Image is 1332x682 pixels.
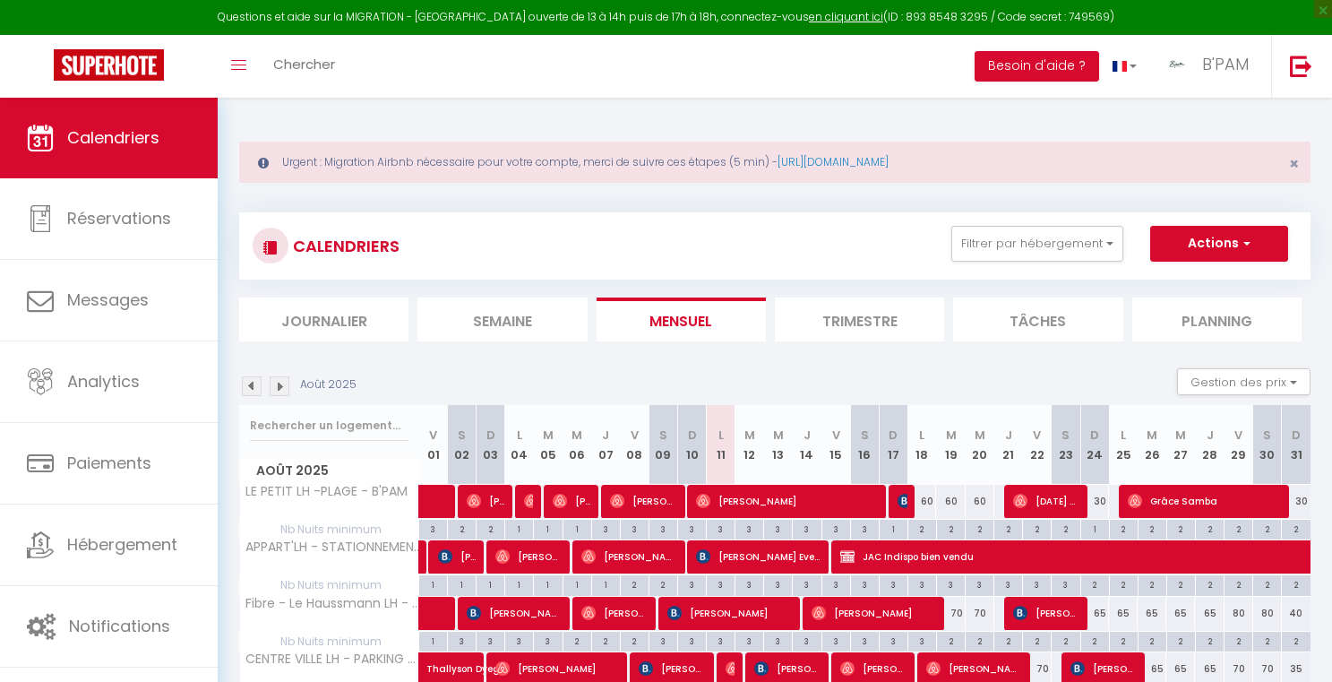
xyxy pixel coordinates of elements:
[778,154,889,169] a: [URL][DOMAIN_NAME]
[250,410,408,442] input: Rechercher un logement...
[419,632,447,649] div: 1
[1195,405,1224,485] th: 28
[793,520,821,537] div: 3
[1109,597,1138,630] div: 65
[908,632,936,649] div: 3
[707,632,735,649] div: 3
[534,520,562,537] div: 1
[1013,484,1080,518] span: [DATE] Gonkartsang
[850,405,879,485] th: 16
[243,540,422,554] span: APPART'LH - STATIONNEMENT GRATUIT - B'PAM
[419,405,448,485] th: 01
[495,540,563,574] span: [PERSON_NAME]
[744,427,755,444] abbr: M
[908,575,936,592] div: 3
[592,520,620,537] div: 3
[832,427,840,444] abbr: V
[1128,484,1281,518] span: Grâce Samba
[67,289,149,311] span: Messages
[467,596,563,630] span: [PERSON_NAME]
[649,632,677,649] div: 3
[822,632,850,649] div: 3
[417,298,587,341] li: Semaine
[591,405,620,485] th: 07
[67,533,177,556] span: Hébergement
[1167,575,1195,592] div: 2
[735,575,763,592] div: 3
[936,597,965,630] div: 70
[1080,597,1109,630] div: 65
[581,596,649,630] span: [PERSON_NAME]
[1167,520,1195,537] div: 2
[1164,51,1190,78] img: ...
[505,575,533,592] div: 1
[1139,520,1166,537] div: 2
[1263,427,1271,444] abbr: S
[667,596,792,630] span: [PERSON_NAME]
[524,484,534,518] span: [PERSON_NAME]
[994,632,1022,649] div: 2
[1253,405,1282,485] th: 30
[793,632,821,649] div: 3
[1225,520,1252,537] div: 2
[898,484,907,518] span: [PERSON_NAME]
[448,575,476,592] div: 1
[1052,405,1080,485] th: 23
[438,540,477,574] span: [PERSON_NAME]
[239,298,408,341] li: Journalier
[1023,520,1051,537] div: 2
[908,520,936,537] div: 2
[764,405,793,485] th: 13
[880,575,907,592] div: 3
[1253,520,1281,537] div: 2
[1052,632,1079,649] div: 2
[1225,405,1253,485] th: 29
[1225,597,1253,630] div: 80
[1150,226,1288,262] button: Actions
[994,405,1023,485] th: 21
[300,376,357,393] p: Août 2025
[822,575,850,592] div: 3
[621,632,649,649] div: 2
[592,632,620,649] div: 2
[966,597,994,630] div: 70
[735,632,763,649] div: 3
[1282,520,1311,537] div: 2
[477,405,505,485] th: 03
[1110,520,1138,537] div: 2
[1080,405,1109,485] th: 24
[240,632,418,652] span: Nb Nuits minimum
[659,427,667,444] abbr: S
[1175,427,1186,444] abbr: M
[239,142,1311,183] div: Urgent : Migration Airbnb nécessaire pour votre compte, merci de suivre ces étapes (5 min) -
[1081,520,1109,537] div: 1
[1138,405,1166,485] th: 26
[1110,632,1138,649] div: 2
[889,427,898,444] abbr: D
[1166,405,1195,485] th: 27
[1166,597,1195,630] div: 65
[621,520,649,537] div: 3
[937,632,965,649] div: 2
[953,298,1122,341] li: Tâches
[1234,427,1242,444] abbr: V
[240,575,418,595] span: Nb Nuits minimum
[1253,632,1281,649] div: 2
[563,575,591,592] div: 1
[1052,520,1079,537] div: 2
[809,9,883,24] a: en cliquant ici
[581,540,677,574] span: [PERSON_NAME]
[1052,575,1079,592] div: 3
[879,405,907,485] th: 17
[620,405,649,485] th: 08
[707,575,735,592] div: 3
[419,520,447,537] div: 3
[448,405,477,485] th: 02
[966,632,993,649] div: 2
[937,575,965,592] div: 3
[951,226,1123,262] button: Filtrer par hébergement
[793,405,821,485] th: 14
[707,520,735,537] div: 3
[534,632,562,649] div: 3
[67,370,140,393] span: Analytics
